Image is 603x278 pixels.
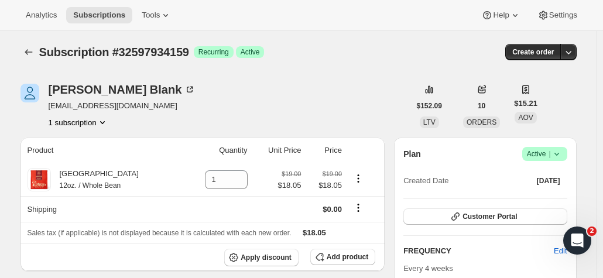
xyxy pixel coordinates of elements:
span: Recurring [198,47,229,57]
span: Every 4 weeks [403,264,453,273]
span: 2 [587,226,597,236]
small: $19.00 [323,170,342,177]
span: Analytics [26,11,57,20]
button: Product actions [349,172,368,185]
button: Tools [135,7,179,23]
span: Apply discount [241,253,292,262]
span: [EMAIL_ADDRESS][DOMAIN_NAME] [49,100,196,112]
h2: FREQUENCY [403,245,554,257]
th: Price [304,138,345,163]
button: [DATE] [530,173,567,189]
button: Subscriptions [20,44,37,60]
span: Active [241,47,260,57]
span: Subscription #32597934159 [39,46,189,59]
small: 12oz. / Whole Bean [60,181,121,190]
h2: Plan [403,148,421,160]
span: Add product [327,252,368,262]
button: Create order [505,44,561,60]
button: Subscriptions [66,7,132,23]
button: $152.09 [410,98,449,114]
small: $19.00 [282,170,301,177]
span: Settings [549,11,577,20]
span: AOV [518,114,533,122]
div: [PERSON_NAME] Blank [49,84,196,95]
th: Product [20,138,184,163]
span: Subscriptions [73,11,125,20]
div: [GEOGRAPHIC_DATA] [51,168,139,191]
iframe: Intercom live chat [563,226,591,255]
span: Help [493,11,509,20]
button: Add product [310,249,375,265]
span: Sales tax (if applicable) is not displayed because it is calculated with each new order. [28,229,292,237]
span: $152.09 [417,101,442,111]
button: Edit [547,242,574,260]
span: Isaac Blank [20,84,39,102]
span: Create order [512,47,554,57]
span: | [549,149,550,159]
span: 10 [478,101,485,111]
th: Unit Price [251,138,305,163]
button: Apply discount [224,249,299,266]
span: $15.21 [514,98,537,109]
span: Created Date [403,175,448,187]
span: [DATE] [537,176,560,186]
button: Shipping actions [349,201,368,214]
span: $0.00 [323,205,342,214]
button: Settings [530,7,584,23]
span: $18.05 [303,228,326,237]
button: Product actions [49,116,108,128]
th: Shipping [20,196,184,222]
th: Quantity [184,138,251,163]
img: product img [28,168,51,191]
span: $18.05 [308,180,342,191]
span: ORDERS [467,118,496,126]
span: Tools [142,11,160,20]
span: LTV [423,118,436,126]
span: Customer Portal [462,212,517,221]
button: Analytics [19,7,64,23]
span: Edit [554,245,567,257]
button: Help [474,7,527,23]
button: Customer Portal [403,208,567,225]
button: 10 [471,98,492,114]
span: Active [527,148,563,160]
span: $18.05 [278,180,301,191]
